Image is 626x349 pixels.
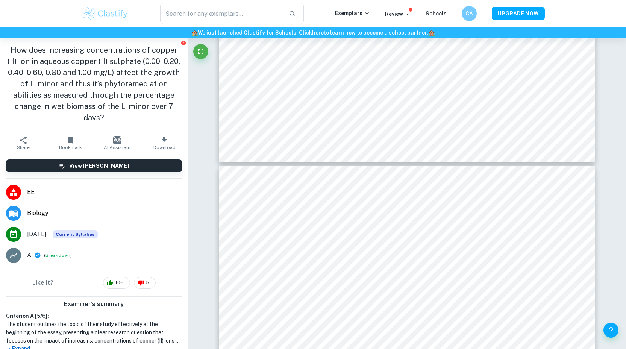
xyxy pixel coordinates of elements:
a: here [312,30,324,36]
h6: CA [465,9,473,18]
a: Schools [426,11,447,17]
div: This exemplar is based on the current syllabus. Feel free to refer to it for inspiration/ideas wh... [53,230,98,238]
h6: Examiner's summary [3,300,185,309]
span: Share [17,145,30,150]
span: 🏫 [428,30,435,36]
button: Report issue [181,40,186,46]
h6: View [PERSON_NAME] [69,162,129,170]
h6: Like it? [32,278,53,287]
h6: Criterion A [ 5 / 6 ]: [6,312,182,320]
span: 5 [142,279,153,287]
p: Exemplars [335,9,370,17]
img: AI Assistant [113,136,121,144]
span: EE [27,188,182,197]
img: Clastify logo [82,6,129,21]
input: Search for any exemplars... [160,3,283,24]
span: ( ) [44,252,72,259]
div: 5 [134,277,156,289]
div: 106 [103,277,130,289]
h1: The student outlines the topic of their study effectively at the beginning of the essay, presenti... [6,320,182,345]
button: Bookmark [47,132,94,153]
h6: We just launched Clastify for Schools. Click to learn how to become a school partner. [2,29,624,37]
span: Current Syllabus [53,230,98,238]
h1: How does increasing concentrations of copper (II) ion in aqueous copper (II) sulphate (0.00, 0.20... [6,44,182,123]
span: 106 [111,279,128,287]
span: [DATE] [27,230,47,239]
button: UPGRADE NOW [492,7,545,20]
span: 🏫 [191,30,198,36]
span: Bookmark [59,145,82,150]
button: Help and Feedback [603,323,618,338]
span: Biology [27,209,182,218]
p: Review [385,10,411,18]
span: Download [153,145,176,150]
button: Download [141,132,188,153]
button: Breakdown [45,252,70,259]
button: View [PERSON_NAME] [6,159,182,172]
span: AI Assistant [104,145,131,150]
button: CA [462,6,477,21]
button: AI Assistant [94,132,141,153]
p: A [27,251,31,260]
button: Fullscreen [193,44,208,59]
